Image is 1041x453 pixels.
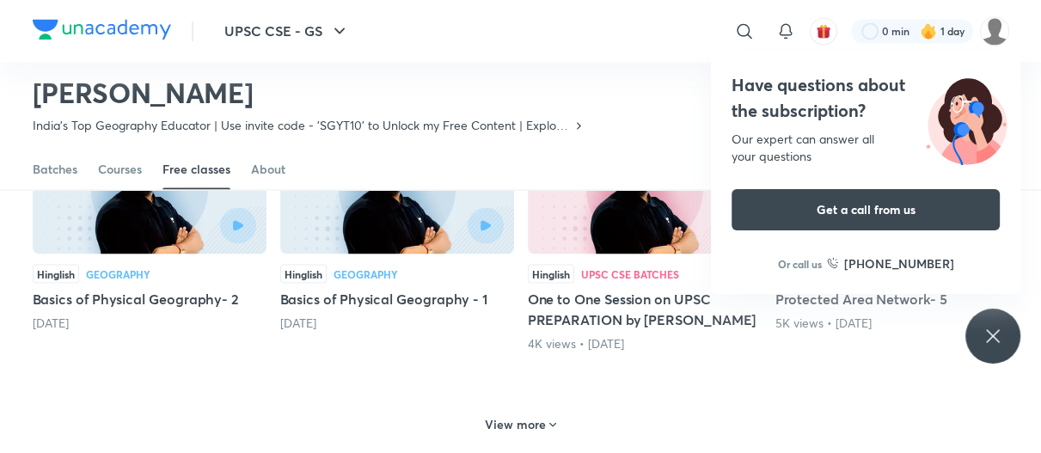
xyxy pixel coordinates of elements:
[33,117,572,134] p: India's Top Geography Educator | Use invite code - 'SGYT10' to Unlock my Free Content | Explore t...
[33,148,77,189] a: Batches
[33,19,171,40] img: Company Logo
[33,19,171,44] a: Company Logo
[33,288,266,309] h5: Basics of Physical Geography- 2
[775,314,1009,331] div: 5K views • 3 months ago
[280,119,514,352] div: Basics of Physical Geography - 1
[280,264,327,283] div: Hinglish
[33,314,266,331] div: 2 months ago
[912,72,1020,165] img: ttu_illustration_new.svg
[732,189,1000,230] button: Get a call from us
[581,268,679,279] div: UPSC CSE Batches
[528,334,762,352] div: 4K views • 3 months ago
[778,256,822,272] p: Or call us
[732,131,1000,165] div: Our expert can answer all your questions
[528,264,574,283] div: Hinglish
[775,288,1009,309] h5: Protected Area Network- 5
[920,22,937,40] img: streak
[33,264,79,283] div: Hinglish
[528,119,762,352] div: One to One Session on UPSC PREPARATION by Sudarshan Gurjar
[98,148,142,189] a: Courses
[844,254,954,272] h6: [PHONE_NUMBER]
[251,148,285,189] a: About
[162,160,230,177] div: Free classes
[810,17,837,45] button: avatar
[98,160,142,177] div: Courses
[280,288,514,309] h5: Basics of Physical Geography - 1
[86,268,150,279] div: Geography
[334,268,398,279] div: Geography
[214,14,360,48] button: UPSC CSE - GS
[732,72,1000,124] h4: Have questions about the subscription?
[827,254,954,272] a: [PHONE_NUMBER]
[485,415,546,432] h6: View more
[33,76,585,110] h2: [PERSON_NAME]
[251,160,285,177] div: About
[528,288,762,329] h5: One to One Session on UPSC PREPARATION by [PERSON_NAME]
[33,119,266,352] div: Basics of Physical Geography- 2
[816,23,831,39] img: avatar
[162,148,230,189] a: Free classes
[33,160,77,177] div: Batches
[280,314,514,331] div: 2 months ago
[980,16,1009,46] img: Pankaj Bharari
